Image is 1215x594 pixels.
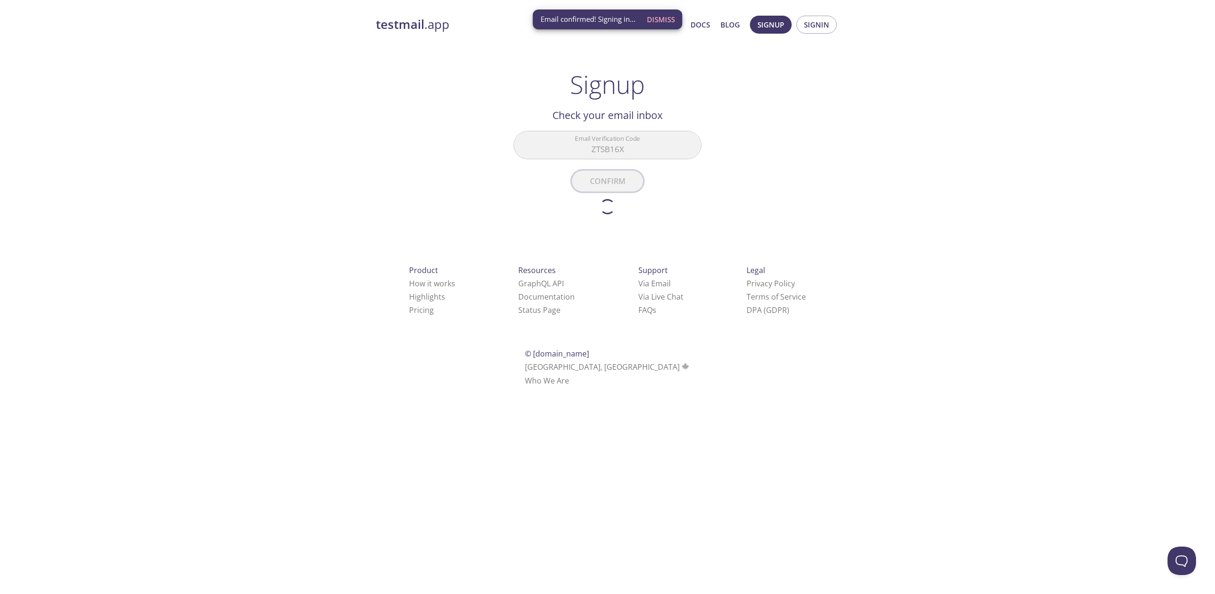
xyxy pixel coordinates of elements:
[376,16,424,33] strong: testmail
[541,14,636,24] span: Email confirmed! Signing in...
[518,278,564,289] a: GraphQL API
[1168,547,1196,575] iframe: Help Scout Beacon - Open
[804,18,829,31] span: Signin
[525,375,569,386] a: Who We Are
[570,70,645,99] h1: Signup
[518,305,561,315] a: Status Page
[643,10,679,28] button: Dismiss
[409,278,455,289] a: How it works
[638,292,683,302] a: Via Live Chat
[514,107,701,123] h2: Check your email inbox
[757,18,784,31] span: Signup
[747,278,795,289] a: Privacy Policy
[653,305,656,315] span: s
[747,265,765,275] span: Legal
[518,292,575,302] a: Documentation
[409,305,434,315] a: Pricing
[409,265,438,275] span: Product
[518,265,556,275] span: Resources
[720,18,740,31] a: Blog
[638,305,656,315] a: FAQ
[750,16,792,34] button: Signup
[409,292,445,302] a: Highlights
[525,362,691,372] span: [GEOGRAPHIC_DATA], [GEOGRAPHIC_DATA]
[747,305,789,315] a: DPA (GDPR)
[747,292,806,302] a: Terms of Service
[796,16,837,34] button: Signin
[638,278,671,289] a: Via Email
[376,17,599,33] a: testmail.app
[647,13,675,26] span: Dismiss
[691,18,710,31] a: Docs
[638,265,668,275] span: Support
[525,348,589,359] span: © [DOMAIN_NAME]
